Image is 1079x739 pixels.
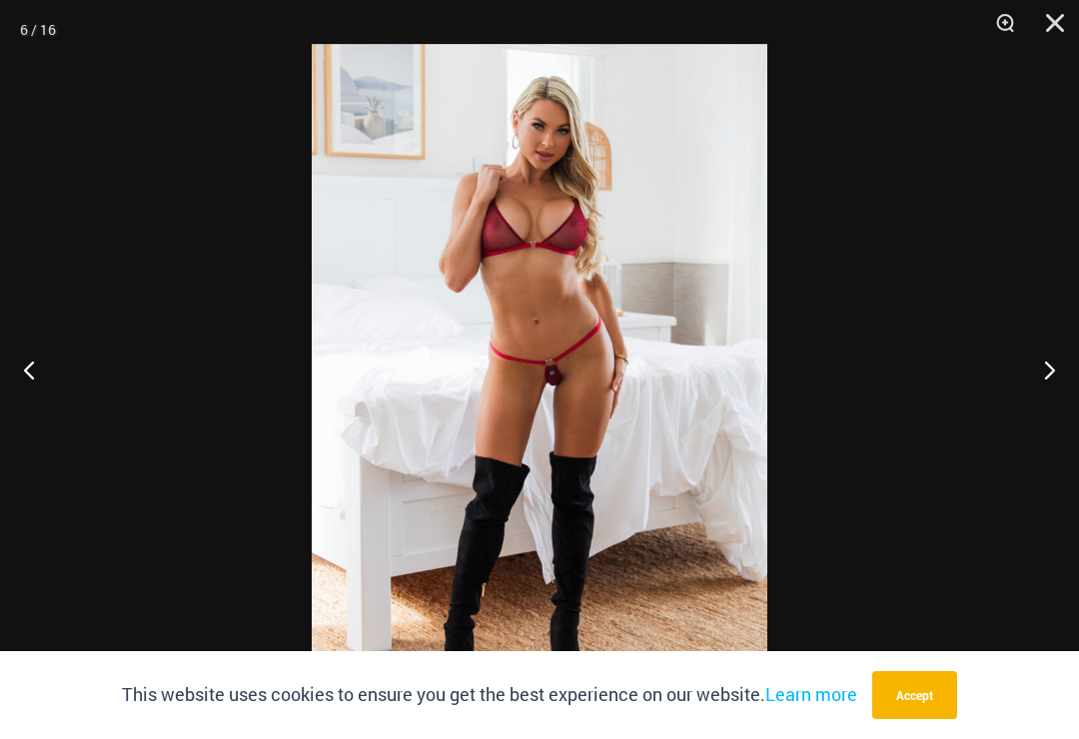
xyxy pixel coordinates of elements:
div: 6 / 16 [20,15,56,45]
p: This website uses cookies to ensure you get the best experience on our website. [122,680,857,710]
button: Accept [872,671,957,719]
img: Guilty Pleasures Red 1045 Bra 689 Micro 01 [312,44,767,726]
button: Next [1004,320,1079,419]
a: Learn more [765,682,857,706]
